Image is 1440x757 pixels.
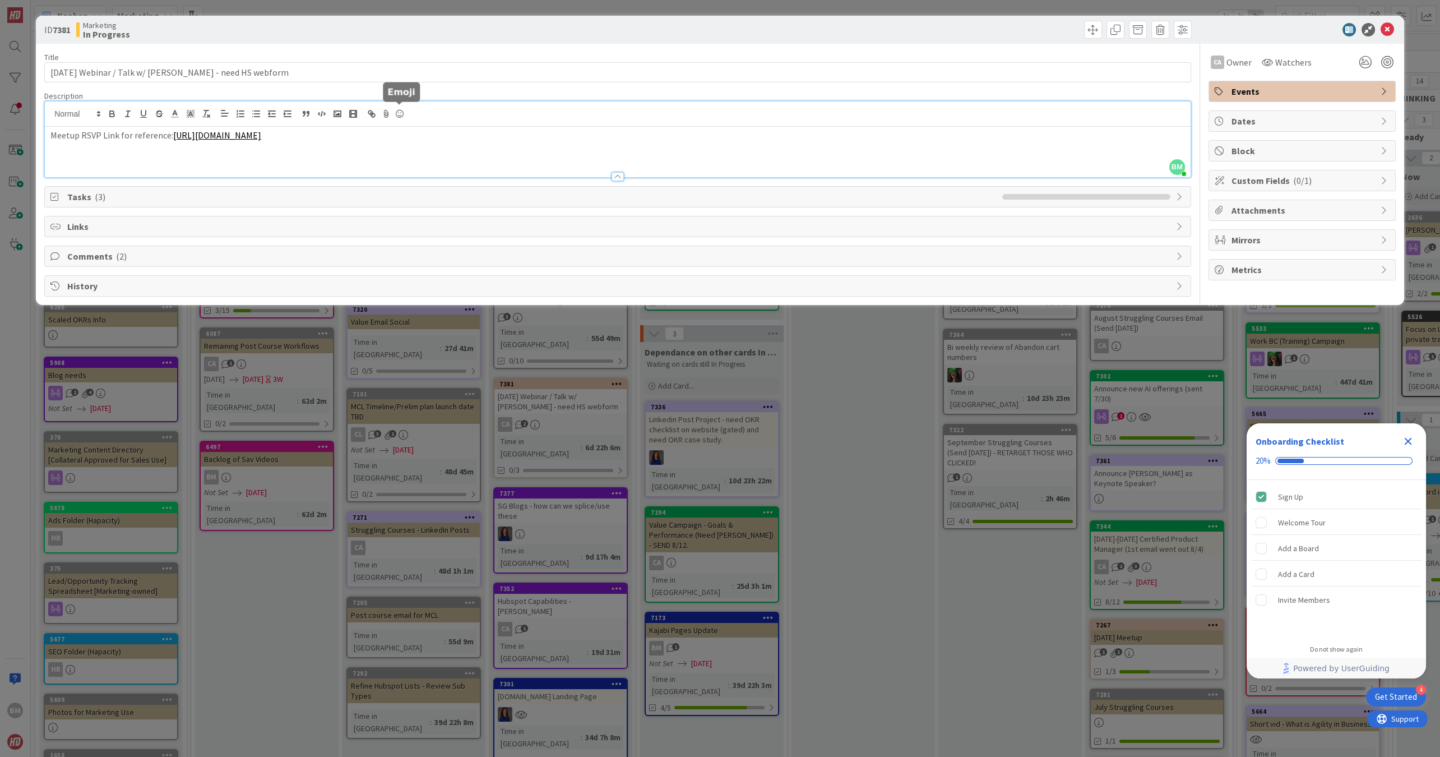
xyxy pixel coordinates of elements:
span: Comments [67,250,1170,263]
span: ( 2 ) [116,251,127,262]
div: 20% [1256,456,1271,466]
span: ( 0/1 ) [1293,175,1312,186]
span: Mirrors [1231,233,1375,247]
span: Powered by UserGuiding [1293,662,1390,675]
div: Footer [1247,658,1426,678]
b: 7381 [53,24,71,35]
b: In Progress [83,30,130,39]
span: Block [1231,144,1375,158]
span: Support [24,2,51,15]
span: Watchers [1275,56,1312,69]
div: Add a Board is incomplete. [1251,536,1422,561]
span: History [67,279,1170,293]
div: Add a Board [1278,542,1319,555]
span: BM [1169,159,1185,175]
div: Add a Card is incomplete. [1251,562,1422,587]
div: Checklist items [1247,480,1426,638]
div: Onboarding Checklist [1256,435,1344,448]
span: ( 3 ) [95,191,105,202]
input: type card name here... [44,62,1191,82]
span: Metrics [1231,263,1375,276]
span: Events [1231,85,1375,98]
div: CA [1211,56,1224,69]
div: Add a Card [1278,567,1314,581]
div: Close Checklist [1399,432,1417,450]
div: Do not show again [1310,645,1363,654]
a: [URL][DOMAIN_NAME] [173,130,261,141]
span: Tasks [67,190,997,204]
span: ID [44,23,71,36]
div: Welcome Tour [1278,516,1326,529]
span: Links [67,220,1170,233]
span: Owner [1226,56,1252,69]
a: Powered by UserGuiding [1252,658,1420,678]
div: Sign Up is complete. [1251,484,1422,509]
div: Invite Members is incomplete. [1251,588,1422,612]
label: Title [44,52,59,62]
span: Custom Fields [1231,174,1375,187]
div: Welcome Tour is incomplete. [1251,510,1422,535]
span: Attachments [1231,204,1375,217]
div: Checklist Container [1247,423,1426,678]
span: Marketing [83,21,130,30]
div: Sign Up [1278,490,1303,504]
h5: Emoji [387,86,415,97]
span: Dates [1231,114,1375,128]
div: 4 [1416,685,1426,695]
div: Open Get Started checklist, remaining modules: 4 [1366,687,1426,707]
div: Checklist progress: 20% [1256,456,1417,466]
span: Description [44,91,83,101]
p: Meetup RSVP Link for reference: [50,129,1185,142]
div: Invite Members [1278,593,1330,607]
div: Get Started [1375,691,1417,703]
